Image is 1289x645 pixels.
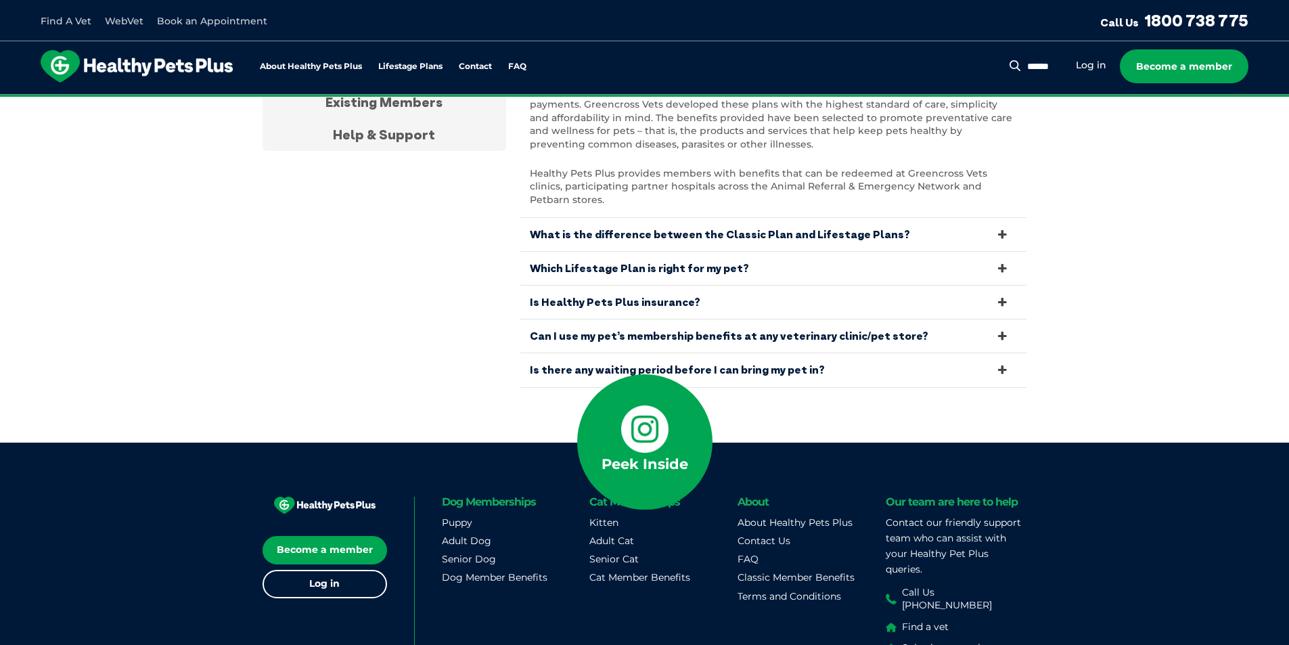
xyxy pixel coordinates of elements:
p: Healthy Pets Plus provides members with benefits that can be redeemed at Greencross Vets clinics,... [530,167,1017,207]
a: Cat Member Benefits [589,571,690,583]
a: Find a vet [886,621,1027,634]
a: What is the difference between the Classic Plan and Lifestage Plans? [520,218,1027,251]
a: Kitten [589,516,618,529]
a: Senior Cat [589,553,639,565]
a: Which Lifestage Plan is right for my pet? [520,252,1027,285]
a: Senior Dog [442,553,496,565]
a: Contact Us [738,535,790,547]
a: Lifestage Plans [378,62,443,71]
a: Can I use my pet’s membership benefits at any veterinary clinic/pet store? [520,319,1027,353]
a: Dog Member Benefits [442,571,547,583]
h6: Dog Memberships [442,497,583,507]
a: Contact [459,62,492,71]
a: WebVet [105,15,143,27]
span: Call Us [1100,16,1139,29]
a: FAQ [738,553,759,565]
span: Proactive, preventative wellness program designed to keep your pet healthier and happier for longer [392,95,897,107]
a: Book an Appointment [157,15,267,27]
a: Find A Vet [41,15,91,27]
a: About Healthy Pets Plus [738,516,853,529]
a: Become a member [263,536,387,564]
a: About Healthy Pets Plus [260,62,362,71]
p: Peek Inside [602,453,688,476]
a: Log in [263,570,387,598]
a: Adult Cat [589,535,634,547]
a: Adult Dog [442,535,491,547]
a: Terms and Conditions [738,590,841,602]
a: Call Us [PHONE_NUMBER] [886,586,1027,613]
span: Find a vet [902,621,949,634]
a: FAQ [508,62,526,71]
h6: Our team are here to help [886,497,1018,507]
h6: About [738,497,879,507]
a: Classic Member Benefits [738,571,855,583]
a: Puppy [442,516,472,529]
h6: Cat Memberships [589,497,731,507]
div: Existing Members [263,86,506,118]
a: Is there any waiting period before I can bring my pet in? [520,353,1027,386]
img: HEALTHY PETS PLUS [274,497,376,514]
a: Become a member [1120,49,1248,83]
a: Call Us1800 738 775 [1100,10,1248,30]
p: Contact our friendly support team who can assist with your Healthy Pet Plus queries. [886,515,1027,578]
a: Log in [1076,59,1106,72]
div: Help & Support [263,118,506,151]
img: hpp-logo [41,50,233,83]
a: Is Healthy Pets Plus insurance? [520,286,1027,319]
button: Search [1007,59,1024,72]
